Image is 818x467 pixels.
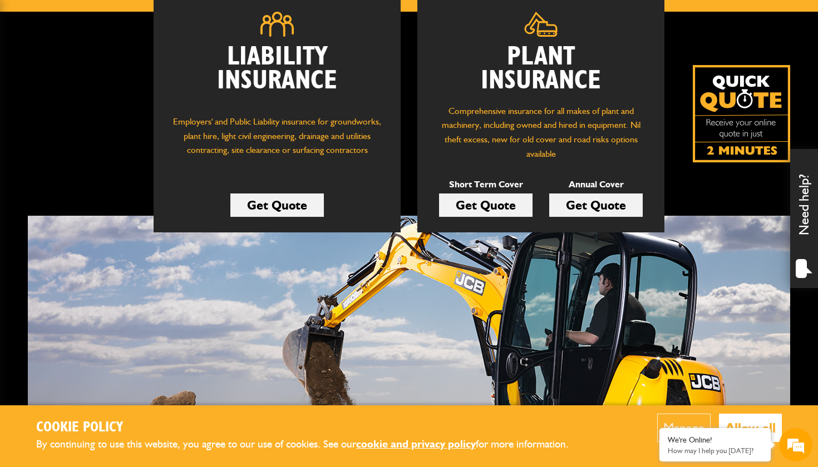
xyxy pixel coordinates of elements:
div: Minimize live chat window [183,6,209,32]
div: We're Online! [668,435,762,445]
img: Quick Quote [693,65,790,162]
div: Chat with us now [58,62,187,77]
p: By continuing to use this website, you agree to our use of cookies. See our for more information. [36,436,587,453]
em: Start Chat [151,342,202,357]
textarea: Type your message and hit 'Enter' [14,201,203,333]
p: Comprehensive insurance for all makes of plant and machinery, including owned and hired in equipm... [434,104,648,161]
p: Employers' and Public Liability insurance for groundworks, plant hire, light civil engineering, d... [170,115,384,168]
a: Get Quote [439,193,533,217]
a: cookie and privacy policy [356,438,476,450]
input: Enter your email address [14,136,203,160]
p: How may I help you today? [668,446,762,455]
a: Get Quote [549,193,643,217]
p: Annual Cover [549,177,643,192]
input: Enter your phone number [14,168,203,193]
img: d_20077148190_company_1631870298795_20077148190 [19,62,47,77]
h2: Cookie Policy [36,419,587,436]
p: Short Term Cover [439,177,533,192]
input: Enter your last name [14,103,203,127]
button: Manage [657,414,711,442]
h2: Plant Insurance [434,45,648,93]
a: Get your insurance quote isn just 2-minutes [693,65,790,162]
a: Get Quote [230,193,324,217]
h2: Liability Insurance [170,45,384,104]
button: Allow all [719,414,782,442]
div: Need help? [790,149,818,288]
